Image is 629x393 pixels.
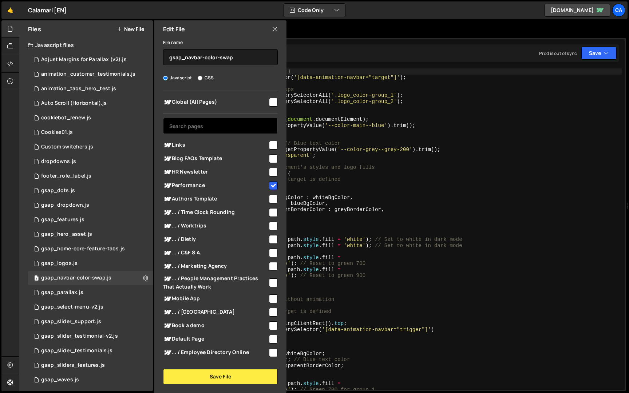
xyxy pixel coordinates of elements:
span: ... / [GEOGRAPHIC_DATA] [163,308,268,317]
span: Blog FAQs Template [163,154,268,163]
span: ... / Employee Directory Online [163,348,268,357]
label: File name [163,39,183,46]
a: 🤙 [1,1,19,19]
div: 2818/16378.js [28,358,153,373]
input: Javascript [163,76,168,80]
div: Javascript files [19,38,153,52]
div: 2818/20407.js [28,183,153,198]
h2: Files [28,25,41,33]
div: 2818/6726.js [28,96,153,111]
span: ... / Marketing Agency [163,262,268,271]
div: Custom switchers.js [41,144,93,150]
span: ... / Worktrips [163,222,268,230]
span: ... / Time Clock Rounding [163,208,268,217]
span: HR Newsletter [163,168,268,176]
div: gsap_sliders_features.js [41,362,105,369]
button: Code Only [284,4,345,17]
div: Prod is out of sync [539,50,577,56]
div: cookiebot_renew.js [41,115,91,121]
div: Cookies01.js [41,129,73,136]
label: CSS [198,74,214,82]
div: dropdowns.js [41,158,76,165]
div: 2818/14186.js [28,271,153,285]
span: ... / Dietly [163,235,268,244]
div: Auto Scroll (Horizontal).js [41,100,107,107]
div: Calamari [EN] [28,6,67,15]
div: animation_customer_testimonials.js [41,71,135,78]
div: gsap_slider_support.js [41,318,101,325]
div: 2818/20133.js [28,329,153,344]
div: 2818/14190.js [28,344,153,358]
input: Search pages [163,118,278,134]
div: gsap_parallax.js [41,289,83,296]
span: Book a demo [163,321,268,330]
div: gsap_home-core-feature-tabs.js [41,246,125,252]
div: gsap_dropdown.js [41,202,89,209]
div: gsap_dots.js [41,187,75,194]
div: gsap_slider_testimonials.js [41,348,112,354]
input: Name [163,49,278,65]
div: 2818/15677.js [28,227,153,242]
div: gsap_select-menu-v2.js [41,304,103,310]
div: 2818/11555.js [28,125,153,140]
div: animation_tabs_hero_test.js [41,86,116,92]
div: gsap_slider_testimonial-v2.js [41,333,118,340]
div: Adjust Margins for Parallax (v2).js [41,56,127,63]
div: gsap_hero_asset.js [41,231,92,238]
div: 2818/18525.js [28,111,153,125]
span: ... / C&F S.A. [163,249,268,257]
div: gsap_features.js [41,217,84,223]
div: gsap_navbar-color-swap.js [41,275,111,281]
span: Links [163,141,268,150]
a: [DOMAIN_NAME] [545,4,610,17]
div: 2818/13764.js [28,300,153,314]
span: 7 [34,276,39,282]
div: 2818/14192.js [28,52,153,67]
div: 2818/18172.js [28,67,153,82]
h2: Edit File [163,25,185,33]
span: Authors Template [163,195,268,203]
div: 2818/14191.js [28,213,153,227]
div: 2818/20966.js [28,82,153,96]
a: Ca [612,4,625,17]
span: Default Page [163,335,268,344]
div: 2818/13763.js [28,373,153,387]
div: 2818/20132.js [28,242,153,256]
div: gsap_logos.js [41,260,78,267]
button: New File [117,26,144,32]
span: ... / People Management Practices That Actually Work [163,274,268,290]
input: CSS [198,76,202,80]
div: 2818/5802.js [28,140,153,154]
div: footer_role_label.js [41,173,91,179]
div: 2818/15667.js [28,314,153,329]
div: 2818/14220.js [28,256,153,271]
button: Save [581,47,617,60]
div: 2818/14189.js [28,285,153,300]
span: Mobile App [163,294,268,303]
button: Save File [163,369,278,384]
div: 2818/29474.js [28,169,153,183]
span: Global (All Pages) [163,98,268,107]
div: 2818/4789.js [28,154,153,169]
span: Performance [163,181,268,190]
label: Javascript [163,74,192,82]
div: 2818/15649.js [28,198,153,213]
div: gsap_waves.js [41,377,79,383]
